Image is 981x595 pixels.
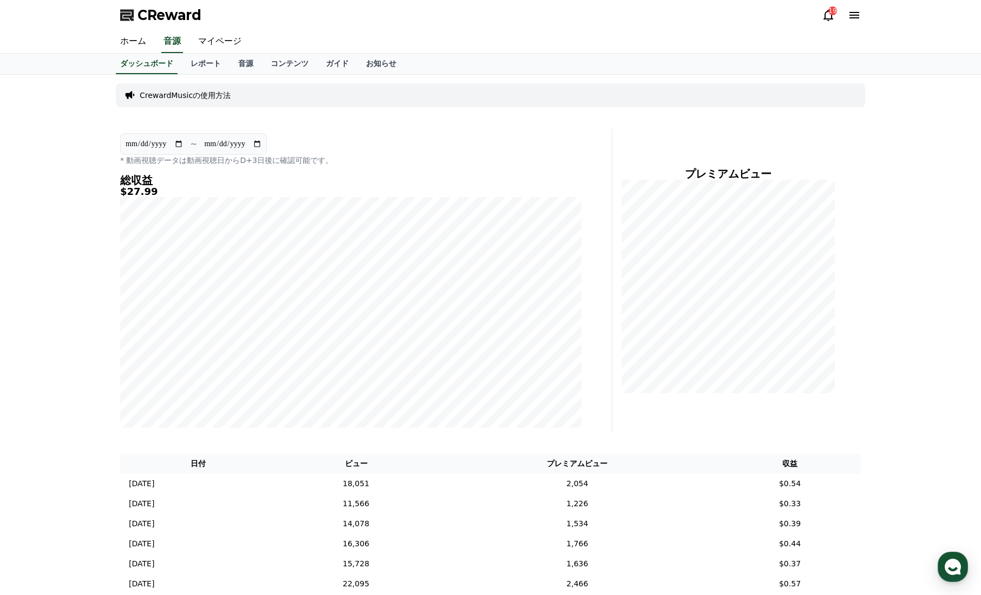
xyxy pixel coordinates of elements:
td: $0.39 [719,514,861,534]
span: CReward [138,6,201,24]
a: ダッシュボード [116,54,178,74]
a: レポート [182,54,230,74]
p: [DATE] [129,518,154,529]
p: [DATE] [129,478,154,489]
td: 1,636 [436,554,719,574]
td: $0.37 [719,554,861,574]
th: プレミアムビュー [436,454,719,474]
td: 2,054 [436,474,719,494]
a: 19 [822,9,835,22]
td: $0.33 [719,494,861,514]
a: CrewardMusicの使用方法 [140,90,231,101]
td: 16,306 [276,534,435,554]
th: 収益 [719,454,861,474]
td: 15,728 [276,554,435,574]
td: 2,466 [436,574,719,594]
td: $0.57 [719,574,861,594]
h4: 総収益 [120,174,581,186]
td: $0.54 [719,474,861,494]
div: 19 [828,6,837,15]
h5: $27.99 [120,186,581,197]
h4: プレミアムビュー [621,168,835,180]
th: ビュー [276,454,435,474]
p: [DATE] [129,538,154,550]
td: 1,766 [436,534,719,554]
th: 日付 [120,454,276,474]
td: 14,078 [276,514,435,534]
td: 1,226 [436,494,719,514]
a: お知らせ [357,54,405,74]
a: マイページ [189,30,250,53]
td: $0.44 [719,534,861,554]
td: 18,051 [276,474,435,494]
p: * 動画視聴データは動画視聴日からD+3日後に確認可能です。 [120,155,581,166]
p: [DATE] [129,578,154,590]
p: [DATE] [129,498,154,509]
td: 22,095 [276,574,435,594]
a: ホーム [112,30,155,53]
a: 音源 [161,30,183,53]
p: [DATE] [129,558,154,570]
a: 音源 [230,54,262,74]
a: CReward [120,6,201,24]
a: ガイド [317,54,357,74]
p: ~ [190,138,197,151]
td: 1,534 [436,514,719,534]
td: 11,566 [276,494,435,514]
a: コンテンツ [262,54,317,74]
